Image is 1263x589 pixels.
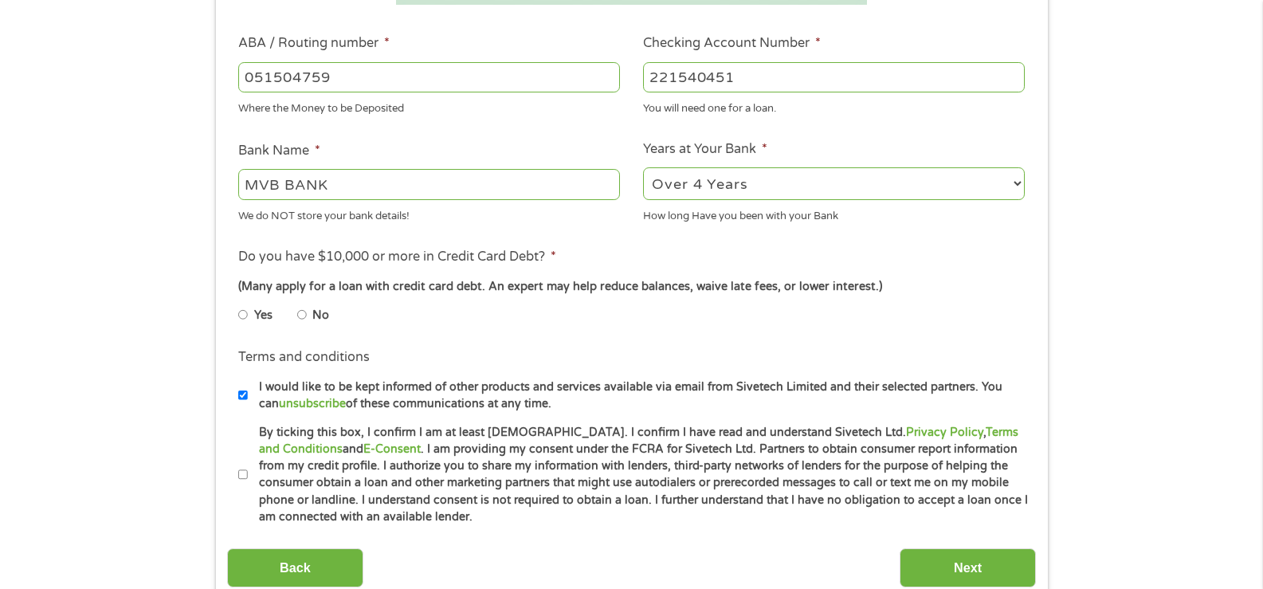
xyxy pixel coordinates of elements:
[643,35,821,52] label: Checking Account Number
[238,278,1024,296] div: (Many apply for a loan with credit card debt. An expert may help reduce balances, waive late fees...
[279,397,346,410] a: unsubscribe
[227,548,363,587] input: Back
[238,62,620,92] input: 263177916
[254,307,273,324] label: Yes
[363,442,421,456] a: E-Consent
[643,62,1025,92] input: 345634636
[238,349,370,366] label: Terms and conditions
[238,249,556,265] label: Do you have $10,000 or more in Credit Card Debt?
[248,379,1030,413] label: I would like to be kept informed of other products and services available via email from Sivetech...
[900,548,1036,587] input: Next
[238,202,620,224] div: We do NOT store your bank details!
[259,426,1018,456] a: Terms and Conditions
[643,202,1025,224] div: How long Have you been with your Bank
[312,307,329,324] label: No
[643,141,767,158] label: Years at Your Bank
[248,424,1030,526] label: By ticking this box, I confirm I am at least [DEMOGRAPHIC_DATA]. I confirm I have read and unders...
[906,426,983,439] a: Privacy Policy
[238,35,390,52] label: ABA / Routing number
[238,96,620,117] div: Where the Money to be Deposited
[643,96,1025,117] div: You will need one for a loan.
[238,143,320,159] label: Bank Name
